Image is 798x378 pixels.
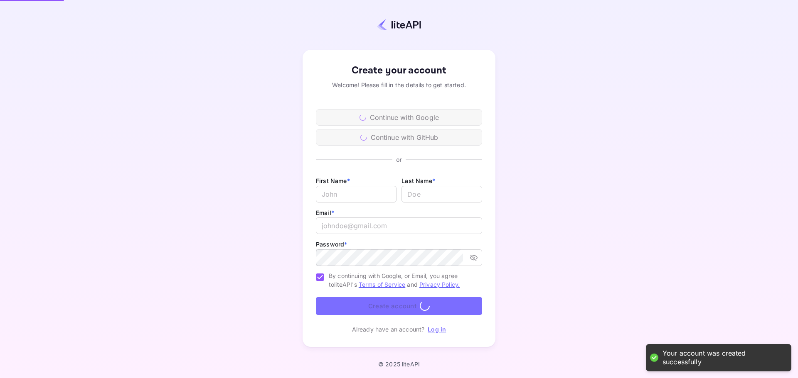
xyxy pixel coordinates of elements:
[316,109,482,126] div: Continue with Google
[359,281,405,288] a: Terms of Service
[316,241,347,248] label: Password
[419,281,460,288] a: Privacy Policy.
[316,129,482,146] div: Continue with GitHub
[316,177,350,184] label: First Name
[428,326,446,333] a: Log in
[352,325,425,334] p: Already have an account?
[329,271,475,289] span: By continuing with Google, or Email, you agree to liteAPI's and
[316,217,482,234] input: johndoe@gmail.com
[316,209,334,216] label: Email
[663,349,783,366] div: Your account was created successfully
[466,250,481,265] button: toggle password visibility
[377,19,421,31] img: liteapi
[378,361,420,368] p: © 2025 liteAPI
[316,63,482,78] div: Create your account
[316,186,397,202] input: John
[401,186,482,202] input: Doe
[316,80,482,89] div: Welcome! Please fill in the details to get started.
[401,177,435,184] label: Last Name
